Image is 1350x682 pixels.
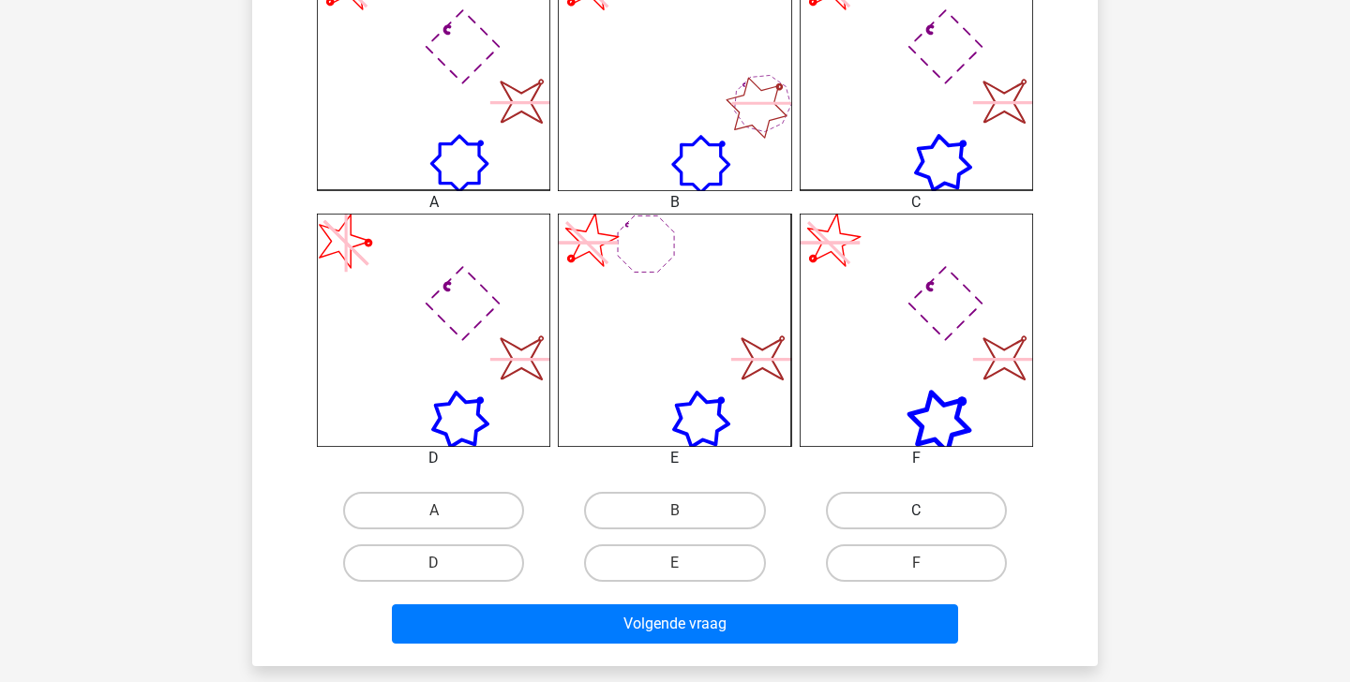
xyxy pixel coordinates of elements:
label: A [343,492,524,529]
div: C [786,191,1047,214]
label: B [584,492,765,529]
label: D [343,544,524,582]
div: A [303,191,564,214]
div: D [303,447,564,469]
div: F [786,447,1047,469]
label: C [826,492,1007,529]
button: Volgende vraag [392,604,959,644]
div: E [544,447,805,469]
div: B [544,191,805,214]
label: E [584,544,765,582]
label: F [826,544,1007,582]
